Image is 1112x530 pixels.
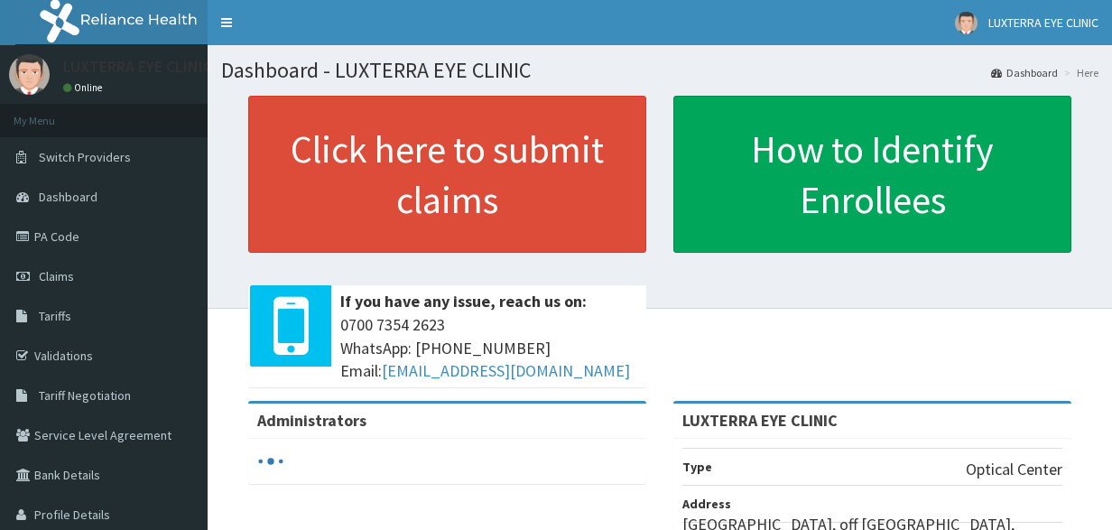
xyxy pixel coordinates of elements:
img: User Image [955,12,978,34]
span: Switch Providers [39,149,131,165]
p: LUXTERRA EYE CLINIC [63,59,212,75]
strong: LUXTERRA EYE CLINIC [682,410,838,431]
span: Claims [39,268,74,284]
img: User Image [9,54,50,95]
span: Dashboard [39,189,97,205]
a: [EMAIL_ADDRESS][DOMAIN_NAME] [382,360,630,381]
svg: audio-loading [257,448,284,475]
a: Online [63,81,107,94]
a: How to Identify Enrollees [673,96,1071,253]
span: Tariff Negotiation [39,387,131,404]
li: Here [1060,65,1098,80]
h1: Dashboard - LUXTERRA EYE CLINIC [221,59,1098,82]
b: If you have any issue, reach us on: [340,291,587,311]
b: Administrators [257,410,366,431]
span: Tariffs [39,308,71,324]
p: Optical Center [966,458,1062,481]
b: Address [682,496,731,512]
a: Click here to submit claims [248,96,646,253]
span: 0700 7354 2623 WhatsApp: [PHONE_NUMBER] Email: [340,313,637,383]
span: LUXTERRA EYE CLINIC [988,14,1098,31]
a: Dashboard [991,65,1058,80]
b: Type [682,459,712,475]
